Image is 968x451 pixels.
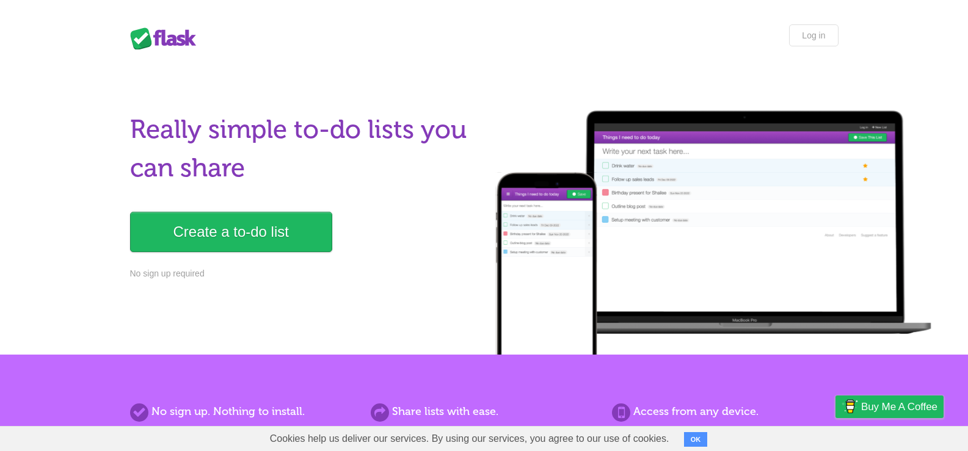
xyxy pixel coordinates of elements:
span: Buy me a coffee [861,396,937,417]
h2: Access from any device. [612,403,838,420]
a: Log in [789,24,838,46]
span: Cookies help us deliver our services. By using our services, you agree to our use of cookies. [258,427,682,451]
h2: Share lists with ease. [371,403,597,420]
p: No sign up required [130,267,477,280]
a: Buy me a coffee [835,395,944,418]
div: Flask Lists [130,27,203,49]
img: Buy me a coffee [842,396,858,417]
button: OK [684,432,708,447]
h2: No sign up. Nothing to install. [130,403,356,420]
a: Create a to-do list [130,212,332,252]
h1: Really simple to-do lists you can share [130,110,477,187]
